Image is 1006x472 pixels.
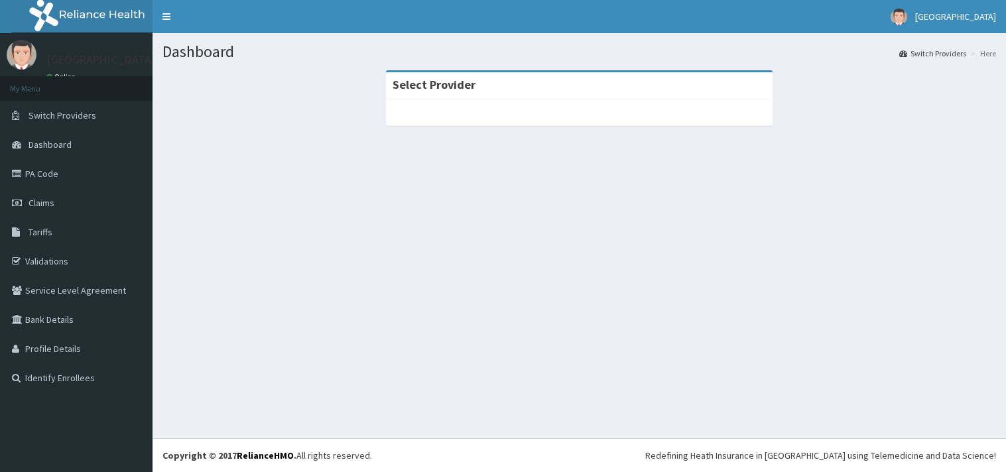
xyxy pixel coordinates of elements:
[891,9,907,25] img: User Image
[29,226,52,238] span: Tariffs
[899,48,966,59] a: Switch Providers
[29,109,96,121] span: Switch Providers
[393,77,475,92] strong: Select Provider
[46,72,78,82] a: Online
[29,139,72,150] span: Dashboard
[237,449,294,461] a: RelianceHMO
[968,48,996,59] li: Here
[7,40,36,70] img: User Image
[29,197,54,209] span: Claims
[162,43,996,60] h1: Dashboard
[46,54,156,66] p: [GEOGRAPHIC_DATA]
[915,11,996,23] span: [GEOGRAPHIC_DATA]
[153,438,1006,472] footer: All rights reserved.
[645,449,996,462] div: Redefining Heath Insurance in [GEOGRAPHIC_DATA] using Telemedicine and Data Science!
[162,449,296,461] strong: Copyright © 2017 .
